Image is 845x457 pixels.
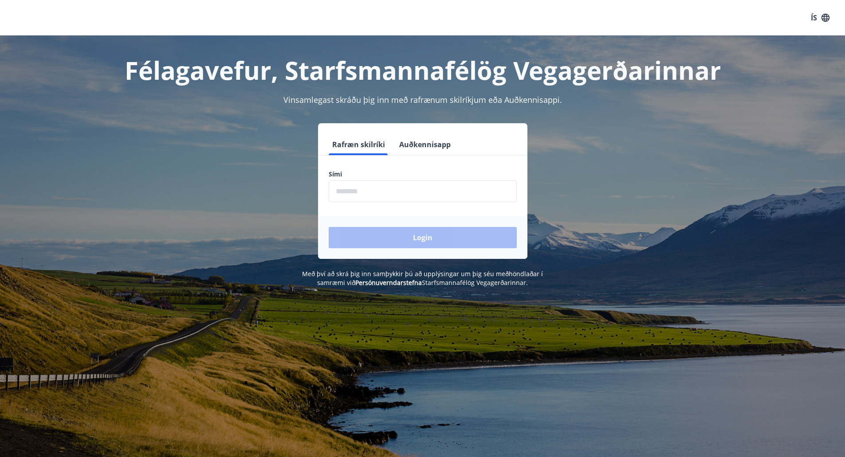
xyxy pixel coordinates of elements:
h1: Félagavefur, Starfsmannafélög Vegagerðarinnar [114,53,731,87]
span: Með því að skrá þig inn samþykkir þú að upplýsingar um þig séu meðhöndlaðar í samræmi við Starfsm... [302,270,543,287]
label: Sími [329,170,517,179]
button: ÍS [806,10,834,26]
button: Rafræn skilríki [329,134,389,155]
a: Persónuverndarstefna [355,278,422,287]
button: Auðkennisapp [396,134,454,155]
span: Vinsamlegast skráðu þig inn með rafrænum skilríkjum eða Auðkennisappi. [283,94,562,105]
